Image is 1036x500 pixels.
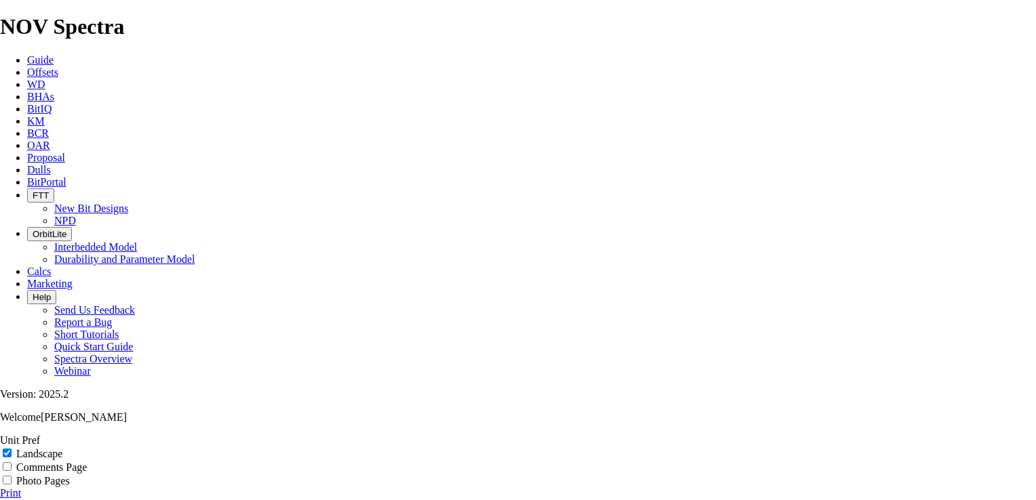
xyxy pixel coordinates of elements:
[54,365,91,377] a: Webinar
[27,188,54,203] button: FTT
[27,79,45,90] a: WD
[27,290,56,304] button: Help
[54,353,132,364] a: Spectra Overview
[54,341,133,352] a: Quick Start Guide
[54,316,112,328] a: Report a Bug
[41,411,127,423] span: [PERSON_NAME]
[27,278,73,289] a: Marketing
[27,176,66,188] a: BitPortal
[27,54,54,66] a: Guide
[27,164,51,175] a: Dulls
[27,91,54,102] a: BHAs
[27,140,50,151] a: OAR
[27,66,58,78] a: Offsets
[54,241,137,253] a: Interbedded Model
[54,215,76,226] a: NPD
[54,203,128,214] a: New Bit Designs
[16,475,70,486] label: Photo Pages
[33,292,51,302] span: Help
[16,461,87,473] label: Comments Page
[27,227,72,241] button: OrbitLite
[54,304,135,316] a: Send Us Feedback
[27,115,45,127] a: KM
[33,229,66,239] span: OrbitLite
[16,448,62,459] label: Landscape
[33,190,49,201] span: FTT
[54,329,119,340] a: Short Tutorials
[54,253,195,265] a: Durability and Parameter Model
[27,266,52,277] a: Calcs
[27,127,49,139] a: BCR
[27,103,52,114] a: BitIQ
[27,152,65,163] a: Proposal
